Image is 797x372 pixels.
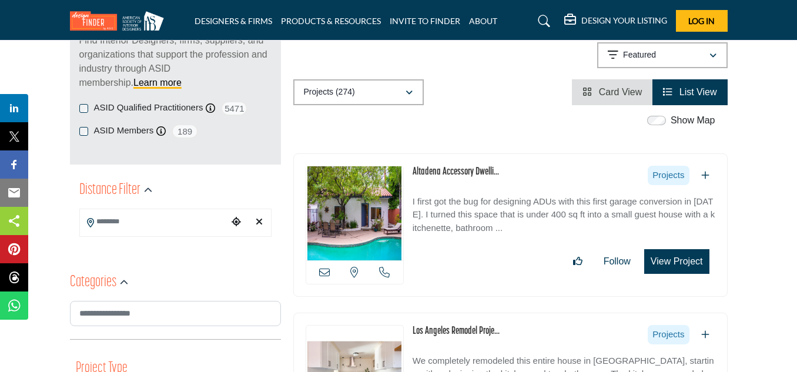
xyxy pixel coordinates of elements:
[304,86,355,98] p: Projects (274)
[133,78,182,88] a: Learn more
[413,167,499,177] a: Altadena Accessory Dwelli...
[80,210,228,233] input: Search Location
[413,326,500,337] a: Los Angeles Remodel Proje...
[676,10,728,32] button: Log In
[564,14,667,28] div: DESIGN YOUR LISTING
[527,12,558,31] a: Search
[306,166,403,260] img: Altadena Accessory Dwelling Unit (ADU)
[390,16,460,26] a: INVITE TO FINDER
[293,79,424,105] button: Projects (274)
[413,195,715,235] p: I first got the bug for designing ADUs with this first garage conversion in [DATE]. I turned this...
[79,180,140,201] h2: Distance Filter
[79,127,88,136] input: ASID Members checkbox
[648,325,689,344] span: Projects
[581,15,667,26] h5: DESIGN YOUR LISTING
[94,101,203,115] label: ASID Qualified Practitioners
[671,113,715,128] label: Show Map
[413,166,499,179] h3: Altadena Accessory Dwelling Unit (ADU)
[688,16,715,26] span: Log In
[582,87,642,97] a: View Card
[79,104,88,113] input: ASID Qualified Practitioners checkbox
[701,330,709,340] a: Add To List For Project
[413,325,500,339] h3: Los Angeles Remodel Project
[679,87,717,97] span: List View
[70,301,281,326] input: Search Category
[565,250,590,273] button: Like Projects
[221,101,247,116] span: 5471
[469,16,497,26] a: ABOUT
[227,210,245,235] div: Choose your current location
[652,79,727,105] li: List View
[281,16,381,26] a: PRODUCTS & RESOURCES
[70,11,170,31] img: Site Logo
[79,33,272,90] p: Find Interior Designers, firms, suppliers, and organizations that support the profession and indu...
[644,249,709,274] button: View Project
[596,250,638,273] button: Follow
[648,166,689,185] span: Projects
[599,87,642,97] span: Card View
[70,272,116,293] h2: Categories
[250,210,267,235] div: Clear search location
[663,87,716,97] a: View List
[195,16,272,26] a: DESIGNERS & FIRMS
[413,188,715,235] a: I first got the bug for designing ADUs with this first garage conversion in [DATE]. I turned this...
[94,124,154,138] label: ASID Members
[572,79,652,105] li: Card View
[623,49,656,61] p: Featured
[701,170,709,180] a: Add To List For Project
[597,42,728,68] button: Featured
[172,124,198,139] span: 189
